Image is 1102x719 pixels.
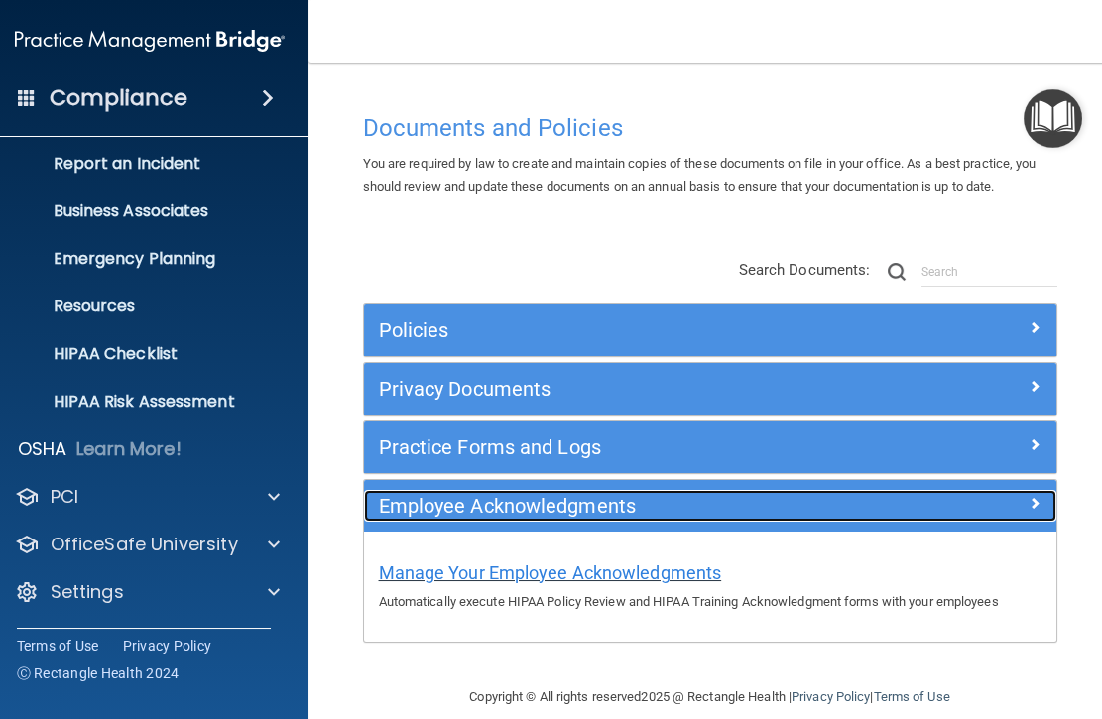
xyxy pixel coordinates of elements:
[4,392,275,412] p: HIPAA Risk Assessment
[379,314,1041,346] a: Policies
[379,431,1041,463] a: Practice Forms and Logs
[379,378,869,400] h5: Privacy Documents
[15,21,285,60] img: PMB logo
[4,249,275,269] p: Emergency Planning
[363,156,1037,194] span: You are required by law to create and maintain copies of these documents on file in your office. ...
[1024,89,1082,148] button: Open Resource Center
[379,319,869,341] h5: Policies
[17,636,99,656] a: Terms of Use
[15,533,280,556] a: OfficeSafe University
[15,580,280,604] a: Settings
[51,533,238,556] p: OfficeSafe University
[18,437,67,461] p: OSHA
[873,689,949,704] a: Terms of Use
[51,580,124,604] p: Settings
[379,562,722,583] span: Manage Your Employee Acknowledgments
[379,490,1041,522] a: Employee Acknowledgments
[379,567,722,582] a: Manage Your Employee Acknowledgments
[379,373,1041,405] a: Privacy Documents
[4,297,275,316] p: Resources
[4,344,275,364] p: HIPAA Checklist
[4,154,275,174] p: Report an Incident
[123,636,212,656] a: Privacy Policy
[379,590,1041,614] p: Automatically execute HIPAA Policy Review and HIPAA Training Acknowledgment forms with your emplo...
[51,485,78,509] p: PCI
[50,84,187,112] h4: Compliance
[888,263,906,281] img: ic-search.3b580494.png
[17,663,180,683] span: Ⓒ Rectangle Health 2024
[921,257,1057,287] input: Search
[792,689,870,704] a: Privacy Policy
[4,201,275,221] p: Business Associates
[379,436,869,458] h5: Practice Forms and Logs
[739,261,871,279] span: Search Documents:
[363,115,1057,141] h4: Documents and Policies
[15,485,280,509] a: PCI
[379,495,869,517] h5: Employee Acknowledgments
[76,437,182,461] p: Learn More!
